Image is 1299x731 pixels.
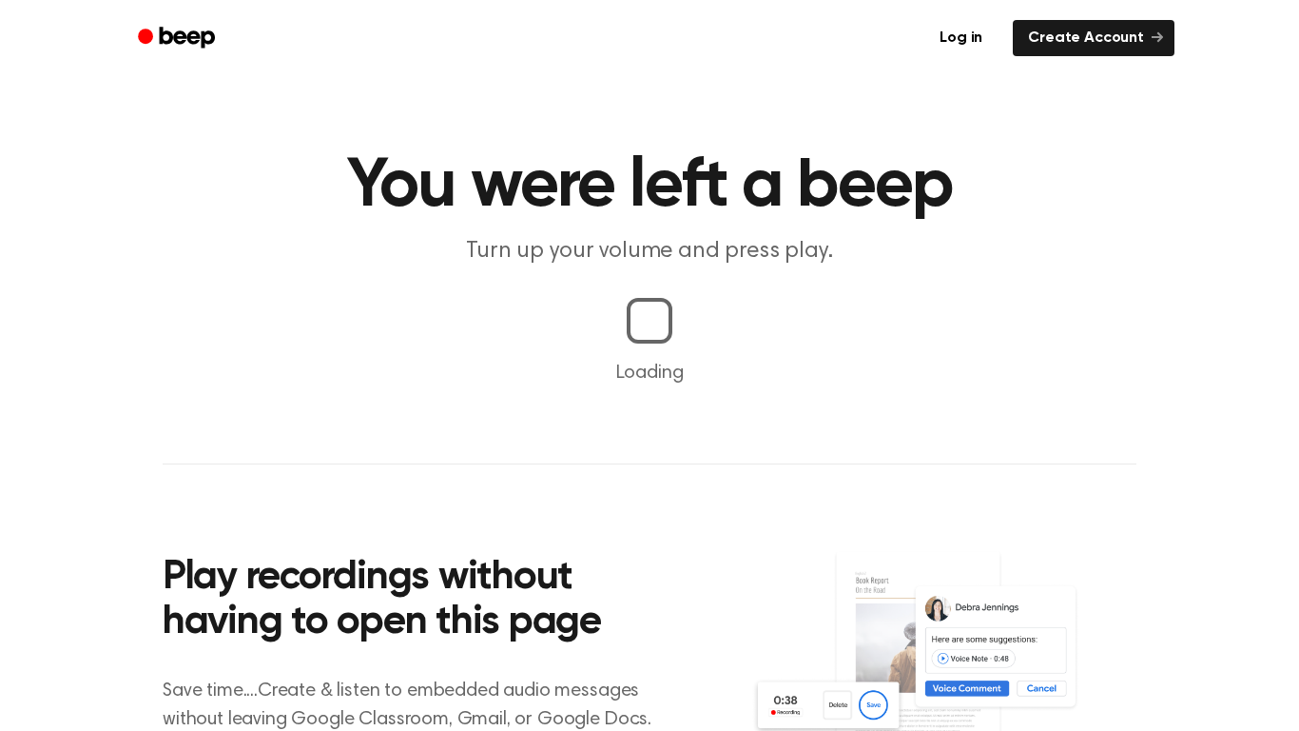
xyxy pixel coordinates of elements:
a: Create Account [1013,20,1174,56]
p: Turn up your volume and press play. [284,236,1015,267]
a: Log in [921,16,1001,60]
a: Beep [125,20,232,57]
p: Loading [23,359,1276,387]
h2: Play recordings without having to open this page [163,556,675,646]
h1: You were left a beep [163,152,1136,221]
